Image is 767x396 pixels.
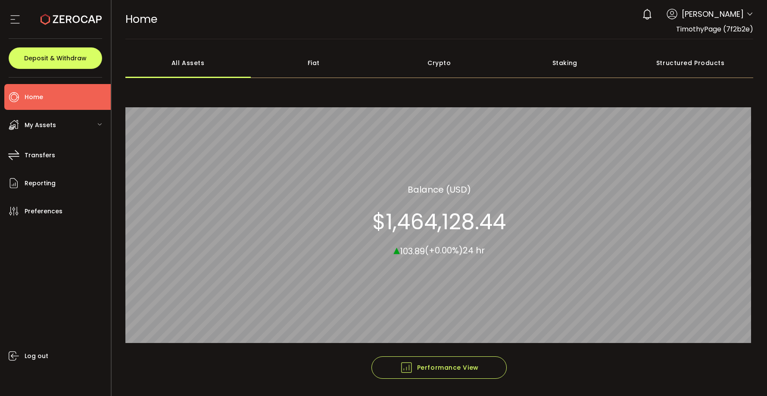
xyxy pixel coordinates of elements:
button: Performance View [371,356,507,379]
span: TimothyPage (7f2b2e) [676,24,753,34]
span: Home [25,91,43,103]
span: [PERSON_NAME] [682,8,744,20]
span: ▴ [393,240,400,259]
span: Transfers [25,149,55,162]
span: (+0.00%) [425,244,463,256]
div: All Assets [125,48,251,78]
span: Performance View [400,361,479,374]
span: Home [125,12,157,27]
button: Deposit & Withdraw [9,47,102,69]
span: Deposit & Withdraw [24,55,87,61]
span: 24 hr [463,244,485,256]
span: My Assets [25,119,56,131]
section: Balance (USD) [408,183,471,196]
div: Staking [502,48,628,78]
div: Structured Products [628,48,754,78]
span: 103.89 [400,245,425,257]
iframe: Chat Widget [664,303,767,396]
section: $1,464,128.44 [372,209,506,234]
div: Crypto [377,48,502,78]
span: Reporting [25,177,56,190]
span: Log out [25,350,48,362]
div: Fiat [251,48,377,78]
span: Preferences [25,205,62,218]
